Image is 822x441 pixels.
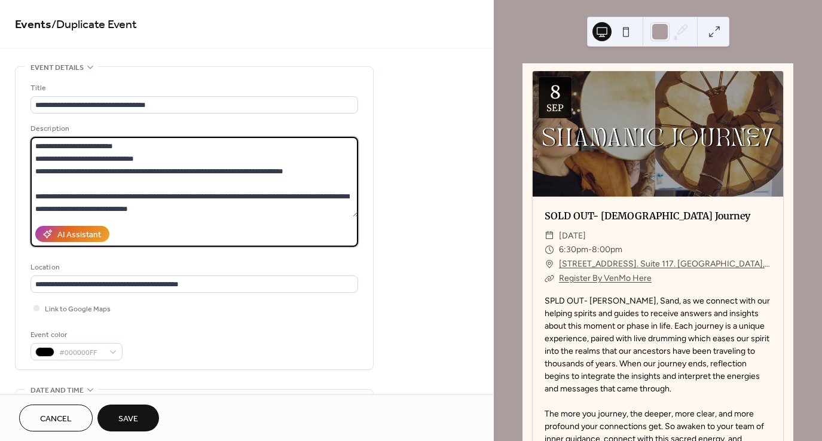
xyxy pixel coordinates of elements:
a: SOLD OUT- [DEMOGRAPHIC_DATA] Journey [545,210,750,222]
div: 8 [550,83,561,101]
span: Date and time [30,384,84,397]
div: Event color [30,329,120,341]
a: Register By VenMo Here [559,273,652,283]
div: Description [30,122,356,135]
a: Events [15,13,51,36]
span: 8:00pm [592,243,622,257]
span: Event details [30,62,84,74]
div: Sep [546,103,564,112]
span: [DATE] [559,229,586,243]
span: Cancel [40,413,72,425]
span: Link to Google Maps [45,303,111,316]
div: AI Assistant [57,229,101,241]
div: ​ [545,229,554,243]
span: Save [118,413,138,425]
button: Cancel [19,405,93,431]
span: 6:30pm [559,243,588,257]
div: Title [30,82,356,94]
div: ​ [545,271,554,286]
span: #000000FF [59,347,103,359]
button: AI Assistant [35,226,109,242]
div: Location [30,261,356,274]
div: ​ [545,243,554,257]
a: [STREET_ADDRESS]. Suite 117. [GEOGRAPHIC_DATA], [GEOGRAPHIC_DATA] [559,257,771,271]
span: / Duplicate Event [51,13,137,36]
div: ​ [545,257,554,271]
button: Save [97,405,159,431]
span: - [588,243,592,257]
